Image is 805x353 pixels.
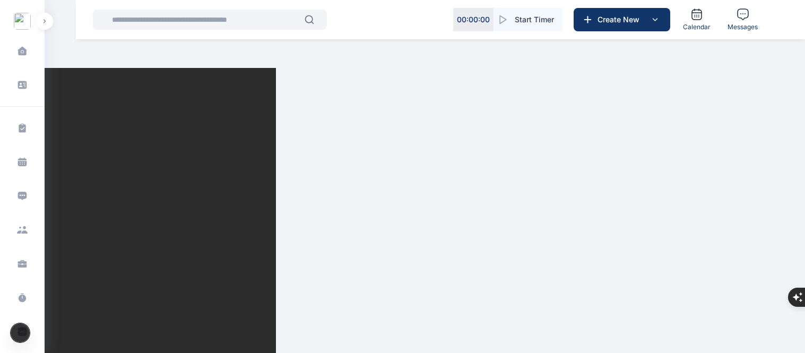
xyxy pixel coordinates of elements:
button: Start Timer [494,8,562,31]
span: Calendar [683,23,711,31]
a: Calendar [679,4,715,36]
p: 00 : 00 : 00 [457,14,490,25]
span: Start Timer [515,14,554,25]
span: Create New [593,14,648,25]
button: Create New [574,8,670,31]
a: Messages [723,4,762,36]
span: Messages [728,23,758,31]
